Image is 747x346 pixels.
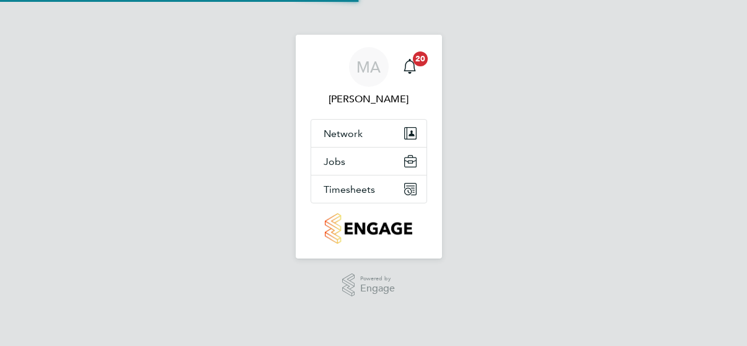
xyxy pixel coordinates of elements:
img: countryside-properties-logo-retina.png [325,213,412,244]
button: Timesheets [311,175,427,203]
span: Timesheets [324,184,375,195]
button: Network [311,120,427,147]
span: Powered by [360,273,395,284]
a: Powered byEngage [342,273,395,297]
a: 20 [397,47,422,87]
span: Mark Ablett [311,92,427,107]
span: MA [356,59,381,75]
a: MA[PERSON_NAME] [311,47,427,107]
button: Jobs [311,148,427,175]
span: Jobs [324,156,345,167]
nav: Main navigation [296,35,442,259]
span: Engage [360,283,395,294]
span: 20 [413,51,428,66]
span: Network [324,128,363,140]
a: Go to home page [311,213,427,244]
